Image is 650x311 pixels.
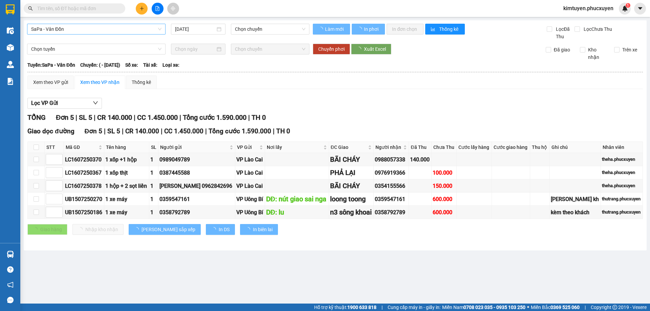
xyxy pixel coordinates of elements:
span: TH 0 [276,127,290,135]
span: caret-down [637,5,643,12]
span: In biên lai [253,226,273,233]
div: 0354155566 [375,182,408,190]
span: Lọc VP Gửi [31,99,58,107]
span: Hỗ trợ kỹ thuật: [314,304,376,311]
span: Chọn chuyến [235,44,305,54]
span: loading [357,27,363,31]
td: UB1507250270 [64,193,104,206]
td: UB1507250186 [64,206,104,219]
div: thutrang.phucxuyen [602,196,641,202]
span: Người gửi [160,143,228,151]
td: LC1607250378 [64,179,104,193]
th: Thu hộ [530,142,549,153]
span: CC 1.450.000 [164,127,203,135]
strong: 1900 633 818 [347,305,376,310]
button: caret-down [634,3,646,15]
span: Trên xe [620,46,640,53]
span: Tổng cước 1.590.000 [209,127,271,135]
td: VP Lào Cai [235,166,265,179]
div: VP Uông Bí [236,195,264,203]
img: logo-vxr [6,4,15,15]
div: loong toong [330,194,373,204]
span: | [585,304,586,311]
div: n3 sông khoai [330,207,373,218]
div: theha.phucxuyen [602,169,641,176]
th: Ghi chú [550,142,601,153]
td: VP Lào Cai [235,153,265,166]
div: UB1507250270 [65,195,103,203]
span: Nơi lấy [267,143,322,151]
span: TỔNG [27,113,46,121]
span: Lọc Đã Thu [553,25,574,40]
span: kimtuyen.phucxuyen [558,4,619,13]
span: | [94,113,95,121]
span: question-circle [7,266,14,273]
div: 0976919366 [375,169,408,177]
th: Cước lấy hàng [457,142,492,153]
span: loading [211,227,219,232]
span: CC 1.450.000 [137,113,178,121]
span: message [7,297,14,303]
th: Nhân viên [601,142,643,153]
button: Giao hàng [27,224,67,235]
div: 150.000 [433,182,455,190]
span: | [104,127,106,135]
img: icon-new-feature [622,5,628,12]
th: Đã Thu [409,142,431,153]
span: bar-chart [431,27,436,32]
div: 1 xốp +1 hộp [105,155,148,164]
button: Lọc VP Gửi [27,98,102,109]
td: LC1607250370 [64,153,104,166]
div: 600.000 [433,195,455,203]
span: CR 140.000 [97,113,132,121]
div: 1 xe máy [105,195,148,203]
span: | [75,113,77,121]
span: Đơn 5 [85,127,103,135]
td: VP Lào Cai [235,179,265,193]
div: 1 xe máy [105,208,148,217]
span: Cung cấp máy in - giấy in: [388,304,440,311]
button: [PERSON_NAME] sắp xếp [129,224,201,235]
button: Làm mới [313,24,350,35]
div: 140.000 [410,155,430,164]
button: plus [136,3,148,15]
span: Đơn 5 [56,113,74,121]
span: | [248,113,250,121]
span: SL 5 [79,113,92,121]
div: kèm theo khách [551,208,600,217]
strong: 0369 525 060 [550,305,580,310]
button: bar-chartThống kê [425,24,465,35]
span: down [93,100,98,106]
div: 0359547161 [375,195,408,203]
div: PHẢ LẠI [330,168,373,178]
span: VP Gửi [237,143,258,151]
span: Mã GD [66,143,97,151]
span: loading [134,227,142,232]
span: ⚪️ [527,306,529,309]
span: SL 5 [107,127,120,135]
span: | [161,127,162,135]
span: Xuất Excel [364,45,386,53]
div: LC1607250370 [65,155,103,164]
div: theha.phucxuyen [602,182,641,189]
div: VP Lào Cai [236,155,264,164]
input: 14/08/2025 [175,25,215,33]
strong: 0708 023 035 - 0935 103 250 [463,305,525,310]
span: Tài xế: [143,61,157,69]
button: Xuất Excel [351,44,391,54]
span: TH 0 [252,113,266,121]
td: LC1607250367 [64,166,104,179]
span: aim [171,6,175,11]
span: notification [7,282,14,288]
span: Kho nhận [585,46,609,61]
div: Thống kê [132,79,151,86]
span: In phơi [364,25,380,33]
span: Chọn chuyến [235,24,305,34]
th: Chưa Thu [432,142,457,153]
button: Chuyển phơi [313,44,350,54]
th: Cước giao hàng [492,142,530,153]
div: UB1507250186 [65,208,103,217]
td: VP Uông Bí [235,206,265,219]
span: Đã giao [551,46,573,53]
div: 1 [150,208,157,217]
